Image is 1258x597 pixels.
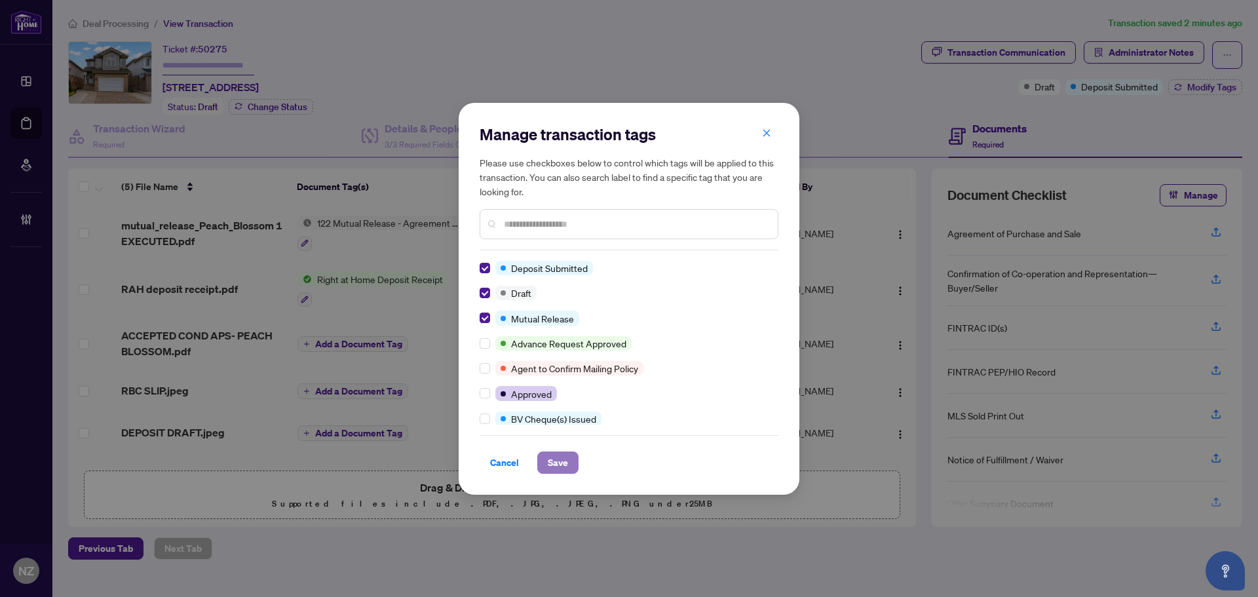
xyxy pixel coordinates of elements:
span: Advance Request Approved [511,336,626,351]
span: Cancel [490,452,519,473]
span: Save [548,452,568,473]
span: Mutual Release [511,311,574,326]
button: Cancel [480,452,529,474]
span: Deposit Submitted [511,261,588,275]
h2: Manage transaction tags [480,124,778,145]
button: Save [537,452,579,474]
span: Approved [511,387,552,401]
h5: Please use checkboxes below to control which tags will be applied to this transaction. You can al... [480,155,778,199]
span: Agent to Confirm Mailing Policy [511,361,638,376]
button: Open asap [1206,551,1245,590]
span: Draft [511,286,531,300]
span: BV Cheque(s) Issued [511,412,596,426]
span: close [762,128,771,138]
